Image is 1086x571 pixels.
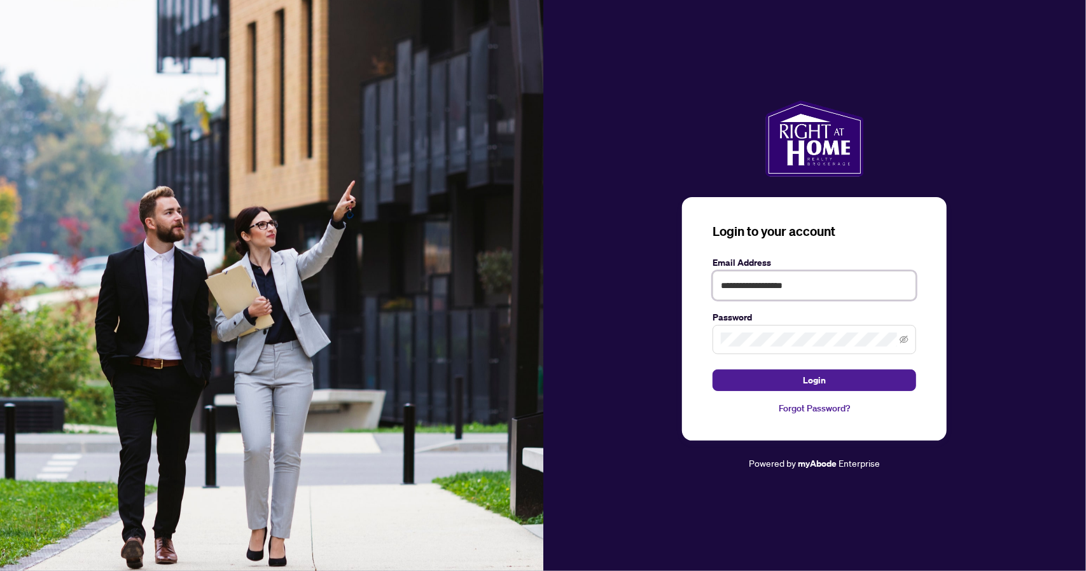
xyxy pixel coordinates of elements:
img: ma-logo [765,100,864,177]
label: Password [713,310,916,324]
span: eye-invisible [900,335,908,344]
span: Login [803,370,826,390]
h3: Login to your account [713,223,916,240]
span: Powered by [749,457,796,469]
a: myAbode [798,457,837,471]
button: Login [713,369,916,391]
label: Email Address [713,256,916,270]
span: Enterprise [839,457,880,469]
a: Forgot Password? [713,401,916,415]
